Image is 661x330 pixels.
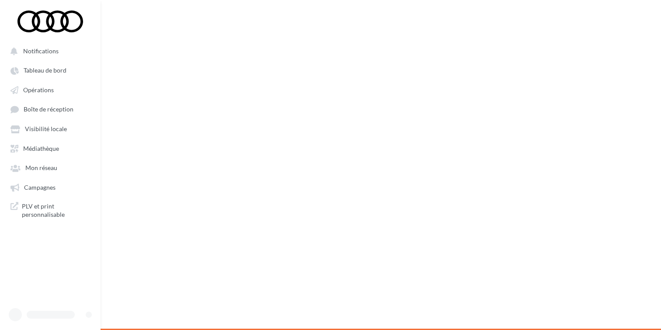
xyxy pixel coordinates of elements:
span: Visibilité locale [25,125,67,133]
a: Visibilité locale [5,121,95,136]
a: Opérations [5,82,95,97]
a: Boîte de réception [5,101,95,117]
a: Médiathèque [5,140,95,156]
a: Campagnes [5,179,95,195]
a: PLV et print personnalisable [5,198,95,222]
span: Notifications [23,47,59,55]
button: Notifications [5,43,92,59]
span: Médiathèque [23,145,59,152]
a: Mon réseau [5,160,95,175]
span: Opérations [23,86,54,94]
a: Tableau de bord [5,62,95,78]
span: Tableau de bord [24,67,66,74]
span: PLV et print personnalisable [22,202,90,219]
span: Boîte de réception [24,106,73,113]
span: Mon réseau [25,164,57,172]
span: Campagnes [24,184,56,191]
